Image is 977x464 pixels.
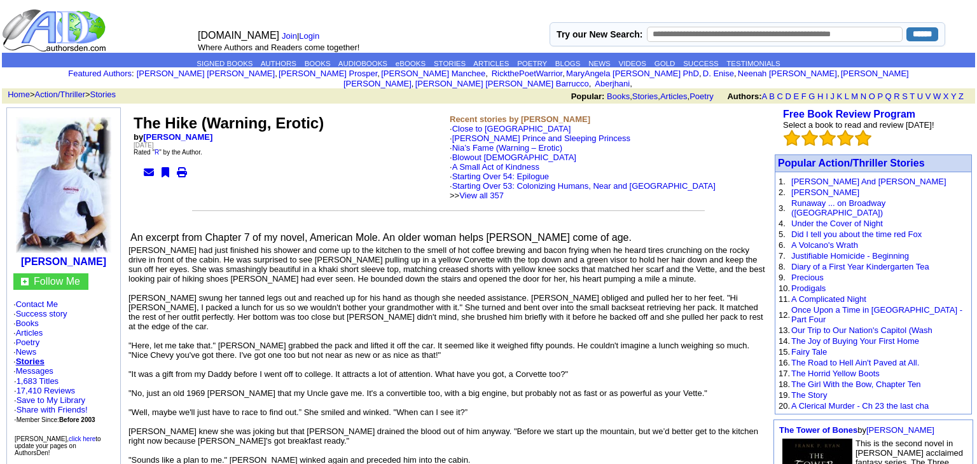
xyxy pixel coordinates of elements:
[689,92,714,101] a: Poetry
[877,92,882,101] a: P
[851,92,858,101] a: M
[90,90,116,99] a: Stories
[778,158,925,168] a: Popular Action/Thriller Stories
[779,425,857,435] a: The Tower of Bones
[21,256,106,267] a: [PERSON_NAME]
[277,71,279,78] font: i
[591,81,592,88] font: i
[396,60,426,67] a: eBOOKS
[632,81,634,88] font: i
[343,69,909,88] a: [PERSON_NAME] [PERSON_NAME]
[565,71,566,78] font: i
[837,130,854,146] img: bigemptystars.png
[791,188,859,197] a: [PERSON_NAME]
[488,71,489,78] font: i
[779,203,786,213] font: 3.
[783,120,934,130] font: Select a book to read and review [DATE]!
[779,390,790,400] font: 19.
[783,109,915,119] a: Free Book Review Program
[779,294,790,304] font: 11.
[279,69,377,78] a: [PERSON_NAME] Prosper
[791,251,909,261] a: Justifiable Homicide - Beginning
[779,262,786,271] font: 8.
[779,379,790,389] font: 18.
[791,219,883,228] a: Under the Cover of Night
[137,69,909,88] font: , , , , , , , , , ,
[791,294,866,304] a: A Complicated Night
[925,92,931,101] a: V
[69,435,95,442] a: click here
[8,90,30,99] a: Home
[817,92,823,101] a: H
[16,309,67,318] a: Success story
[17,376,59,386] a: 1,683 Titles
[801,92,807,101] a: F
[34,276,80,287] a: Follow Me
[130,232,632,243] font: An excerpt from Chapter 7 of my novel, American Mole. An older woman helps [PERSON_NAME] come of ...
[452,124,571,133] a: Close to [GEOGRAPHIC_DATA]
[703,69,734,78] a: D. Enise
[450,153,716,200] font: ·
[566,69,699,78] a: MaryAngela [PERSON_NAME] PhD
[14,395,88,424] font: · · ·
[959,92,964,101] a: Z
[17,386,76,395] a: 17,410 Reviews
[791,336,919,346] a: The Joy of Buying Your First Home
[450,114,590,124] b: Recent stories by [PERSON_NAME]
[933,92,941,101] a: W
[555,60,581,67] a: BLOGS
[198,30,279,41] font: [DOMAIN_NAME]
[607,92,630,101] a: Books
[450,133,716,200] font: ·
[452,181,716,191] a: Starting Over 53: Colonizing Humans, Near and [GEOGRAPHIC_DATA]
[517,60,547,67] a: POETRY
[593,79,630,88] a: Aberjhani
[450,143,716,200] font: ·
[413,81,415,88] font: i
[17,405,88,414] a: Share with Friends!
[910,92,915,101] a: T
[779,240,786,250] font: 6.
[779,358,790,367] font: 16.
[737,71,738,78] font: i
[917,92,923,101] a: U
[3,90,116,99] font: > >
[869,92,875,101] a: O
[299,31,319,41] a: Login
[683,60,719,67] a: SUCCESS
[459,191,504,200] a: View all 357
[779,310,790,320] font: 12.
[452,153,576,162] a: Blowout [DEMOGRAPHIC_DATA]
[197,60,253,67] a: SIGNED BOOKS
[452,133,630,143] a: [PERSON_NAME] Prince and Sleeping Princess
[16,299,58,309] a: Contact Me
[951,92,956,101] a: Y
[791,379,921,389] a: The Girl With the Bow, Chapter Ten
[588,60,611,67] a: NEWS
[282,31,297,41] a: Join
[450,162,716,200] font: ·
[826,92,828,101] a: I
[727,92,761,101] b: Authors:
[21,278,29,285] img: gc.jpg
[779,325,790,335] font: 13.
[155,149,159,156] a: R
[571,92,605,101] b: Popular:
[660,92,688,101] a: Articles
[16,366,53,376] a: Messages
[655,60,676,67] a: GOLD
[779,188,786,197] font: 2.
[450,172,716,200] font: ·
[489,69,562,78] a: RickthePoetWarrior
[819,130,836,146] img: bigemptystars.png
[791,229,922,239] a: Did I tell you about the time red Fox
[791,347,827,357] a: Fairy Tale
[338,60,387,67] a: AUDIOBOOKS
[16,347,37,357] a: News
[866,425,934,435] a: [PERSON_NAME]
[452,172,549,181] a: Starting Over 54: Epilogue
[13,299,114,425] font: · · · · · · ·
[450,124,716,200] font: ·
